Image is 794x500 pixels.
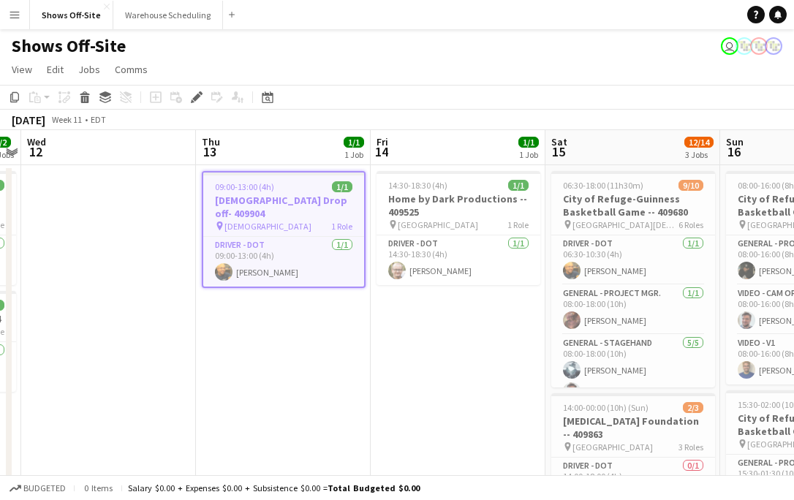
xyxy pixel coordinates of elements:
[678,442,703,452] span: 3 Roles
[549,143,567,160] span: 15
[12,63,32,76] span: View
[12,35,126,57] h1: Shows Off-Site
[344,149,363,160] div: 1 Job
[377,171,540,285] app-job-card: 14:30-18:30 (4h)1/1Home by Dark Productions -- 409525 [GEOGRAPHIC_DATA]1 RoleDriver - DOT1/114:30...
[508,180,529,191] span: 1/1
[25,143,46,160] span: 12
[78,63,100,76] span: Jobs
[109,60,154,79] a: Comms
[328,482,420,493] span: Total Budgeted $0.00
[684,137,714,148] span: 12/14
[398,219,478,230] span: [GEOGRAPHIC_DATA]
[200,143,220,160] span: 13
[48,114,85,125] span: Week 11
[765,37,782,55] app-user-avatar: Labor Coordinator
[736,37,753,55] app-user-avatar: Labor Coordinator
[91,114,106,125] div: EDT
[563,402,649,413] span: 14:00-00:00 (10h) (Sun)
[23,483,66,493] span: Budgeted
[41,60,69,79] a: Edit
[572,219,678,230] span: [GEOGRAPHIC_DATA][DEMOGRAPHIC_DATA]
[80,482,116,493] span: 0 items
[115,63,148,76] span: Comms
[72,60,106,79] a: Jobs
[678,180,703,191] span: 9/10
[6,60,38,79] a: View
[551,414,715,441] h3: [MEDICAL_DATA] Foundation -- 409863
[551,192,715,219] h3: City of Refuge-Guinness Basketball Game -- 409680
[203,237,364,287] app-card-role: Driver - DOT1/109:00-13:00 (4h)[PERSON_NAME]
[551,171,715,387] app-job-card: 06:30-18:00 (11h30m)9/10City of Refuge-Guinness Basketball Game -- 409680 [GEOGRAPHIC_DATA][DEMOG...
[215,181,274,192] span: 09:00-13:00 (4h)
[47,63,64,76] span: Edit
[388,180,447,191] span: 14:30-18:30 (4h)
[721,37,738,55] app-user-avatar: Toryn Tamborello
[374,143,388,160] span: 14
[30,1,113,29] button: Shows Off-Site
[332,181,352,192] span: 1/1
[377,192,540,219] h3: Home by Dark Productions -- 409525
[224,221,311,232] span: [DEMOGRAPHIC_DATA]
[726,135,744,148] span: Sun
[202,171,366,288] app-job-card: 09:00-13:00 (4h)1/1[DEMOGRAPHIC_DATA] Drop off- 409904 [DEMOGRAPHIC_DATA]1 RoleDriver - DOT1/109:...
[519,149,538,160] div: 1 Job
[377,135,388,148] span: Fri
[344,137,364,148] span: 1/1
[572,442,653,452] span: [GEOGRAPHIC_DATA]
[203,194,364,220] h3: [DEMOGRAPHIC_DATA] Drop off- 409904
[678,219,703,230] span: 6 Roles
[551,135,567,148] span: Sat
[750,37,768,55] app-user-avatar: Labor Coordinator
[331,221,352,232] span: 1 Role
[518,137,539,148] span: 1/1
[7,480,68,496] button: Budgeted
[563,180,643,191] span: 06:30-18:00 (11h30m)
[551,235,715,285] app-card-role: Driver - DOT1/106:30-10:30 (4h)[PERSON_NAME]
[507,219,529,230] span: 1 Role
[27,135,46,148] span: Wed
[551,335,715,469] app-card-role: General - Stagehand5/508:00-18:00 (10h)[PERSON_NAME][PERSON_NAME]
[202,135,220,148] span: Thu
[377,235,540,285] app-card-role: Driver - DOT1/114:30-18:30 (4h)[PERSON_NAME]
[683,402,703,413] span: 2/3
[128,482,420,493] div: Salary $0.00 + Expenses $0.00 + Subsistence $0.00 =
[724,143,744,160] span: 16
[685,149,713,160] div: 3 Jobs
[113,1,223,29] button: Warehouse Scheduling
[12,113,45,127] div: [DATE]
[551,285,715,335] app-card-role: General - Project Mgr.1/108:00-18:00 (10h)[PERSON_NAME]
